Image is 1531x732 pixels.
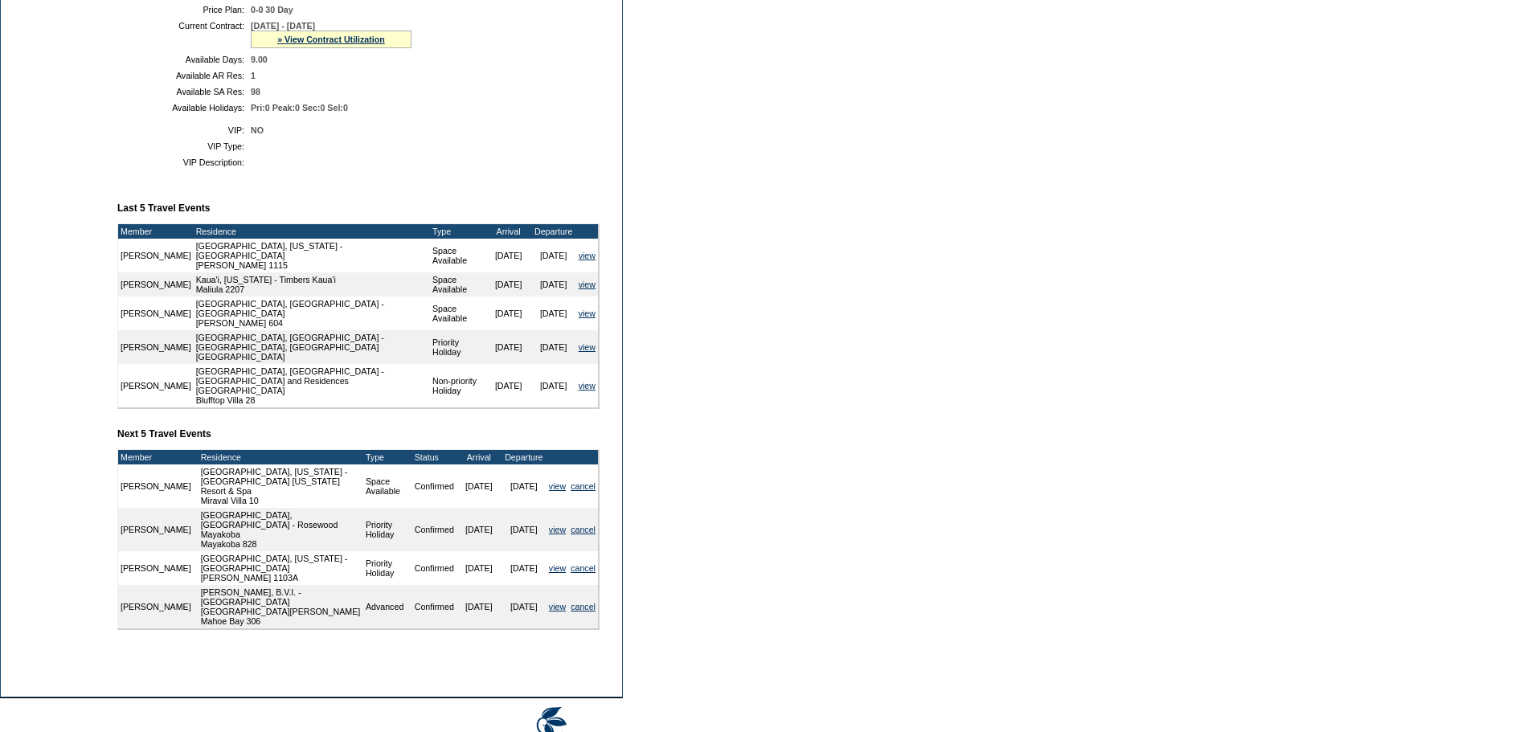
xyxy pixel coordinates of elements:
[251,55,268,64] span: 9.00
[251,21,315,31] span: [DATE] - [DATE]
[194,330,430,364] td: [GEOGRAPHIC_DATA], [GEOGRAPHIC_DATA] - [GEOGRAPHIC_DATA], [GEOGRAPHIC_DATA] [GEOGRAPHIC_DATA]
[194,364,430,407] td: [GEOGRAPHIC_DATA], [GEOGRAPHIC_DATA] - [GEOGRAPHIC_DATA] and Residences [GEOGRAPHIC_DATA] Bluffto...
[118,364,194,407] td: [PERSON_NAME]
[579,381,596,391] a: view
[579,342,596,352] a: view
[571,525,596,534] a: cancel
[412,551,456,585] td: Confirmed
[251,71,256,80] span: 1
[571,563,596,573] a: cancel
[118,551,194,585] td: [PERSON_NAME]
[118,464,194,508] td: [PERSON_NAME]
[486,239,531,272] td: [DATE]
[251,87,260,96] span: 98
[194,224,430,239] td: Residence
[124,5,244,14] td: Price Plan:
[549,563,566,573] a: view
[118,330,194,364] td: [PERSON_NAME]
[501,508,546,551] td: [DATE]
[412,464,456,508] td: Confirmed
[549,525,566,534] a: view
[194,296,430,330] td: [GEOGRAPHIC_DATA], [GEOGRAPHIC_DATA] - [GEOGRAPHIC_DATA] [PERSON_NAME] 604
[531,224,576,239] td: Departure
[501,464,546,508] td: [DATE]
[118,296,194,330] td: [PERSON_NAME]
[363,464,412,508] td: Space Available
[363,450,412,464] td: Type
[363,585,412,628] td: Advanced
[118,585,194,628] td: [PERSON_NAME]
[124,87,244,96] td: Available SA Res:
[124,103,244,112] td: Available Holidays:
[363,551,412,585] td: Priority Holiday
[456,585,501,628] td: [DATE]
[430,330,486,364] td: Priority Holiday
[531,330,576,364] td: [DATE]
[579,251,596,260] a: view
[579,280,596,289] a: view
[199,450,363,464] td: Residence
[118,508,194,551] td: [PERSON_NAME]
[456,450,501,464] td: Arrival
[486,272,531,296] td: [DATE]
[486,364,531,407] td: [DATE]
[251,103,348,112] span: Pri:0 Peak:0 Sec:0 Sel:0
[456,464,501,508] td: [DATE]
[118,239,194,272] td: [PERSON_NAME]
[194,272,430,296] td: Kaua'i, [US_STATE] - Timbers Kaua'i Maliula 2207
[124,125,244,135] td: VIP:
[486,330,531,364] td: [DATE]
[251,5,293,14] span: 0-0 30 Day
[430,239,486,272] td: Space Available
[118,272,194,296] td: [PERSON_NAME]
[456,508,501,551] td: [DATE]
[430,364,486,407] td: Non-priority Holiday
[456,551,501,585] td: [DATE]
[501,551,546,585] td: [DATE]
[486,296,531,330] td: [DATE]
[571,602,596,611] a: cancel
[363,508,412,551] td: Priority Holiday
[486,224,531,239] td: Arrival
[199,551,363,585] td: [GEOGRAPHIC_DATA], [US_STATE] - [GEOGRAPHIC_DATA] [PERSON_NAME] 1103A
[430,296,486,330] td: Space Available
[531,296,576,330] td: [DATE]
[531,239,576,272] td: [DATE]
[412,585,456,628] td: Confirmed
[430,272,486,296] td: Space Available
[194,239,430,272] td: [GEOGRAPHIC_DATA], [US_STATE] - [GEOGRAPHIC_DATA] [PERSON_NAME] 1115
[549,602,566,611] a: view
[199,508,363,551] td: [GEOGRAPHIC_DATA], [GEOGRAPHIC_DATA] - Rosewood Mayakoba Mayakoba 828
[571,481,596,491] a: cancel
[501,585,546,628] td: [DATE]
[430,224,486,239] td: Type
[501,450,546,464] td: Departure
[412,450,456,464] td: Status
[531,364,576,407] td: [DATE]
[277,35,385,44] a: » View Contract Utilization
[531,272,576,296] td: [DATE]
[549,481,566,491] a: view
[117,202,210,214] b: Last 5 Travel Events
[199,585,363,628] td: [PERSON_NAME], B.V.I. - [GEOGRAPHIC_DATA] [GEOGRAPHIC_DATA][PERSON_NAME] Mahoe Bay 306
[124,55,244,64] td: Available Days:
[124,141,244,151] td: VIP Type:
[124,71,244,80] td: Available AR Res:
[124,21,244,48] td: Current Contract:
[412,508,456,551] td: Confirmed
[124,157,244,167] td: VIP Description:
[579,309,596,318] a: view
[118,450,194,464] td: Member
[251,125,264,135] span: NO
[118,224,194,239] td: Member
[117,428,211,440] b: Next 5 Travel Events
[199,464,363,508] td: [GEOGRAPHIC_DATA], [US_STATE] - [GEOGRAPHIC_DATA] [US_STATE] Resort & Spa Miraval Villa 10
